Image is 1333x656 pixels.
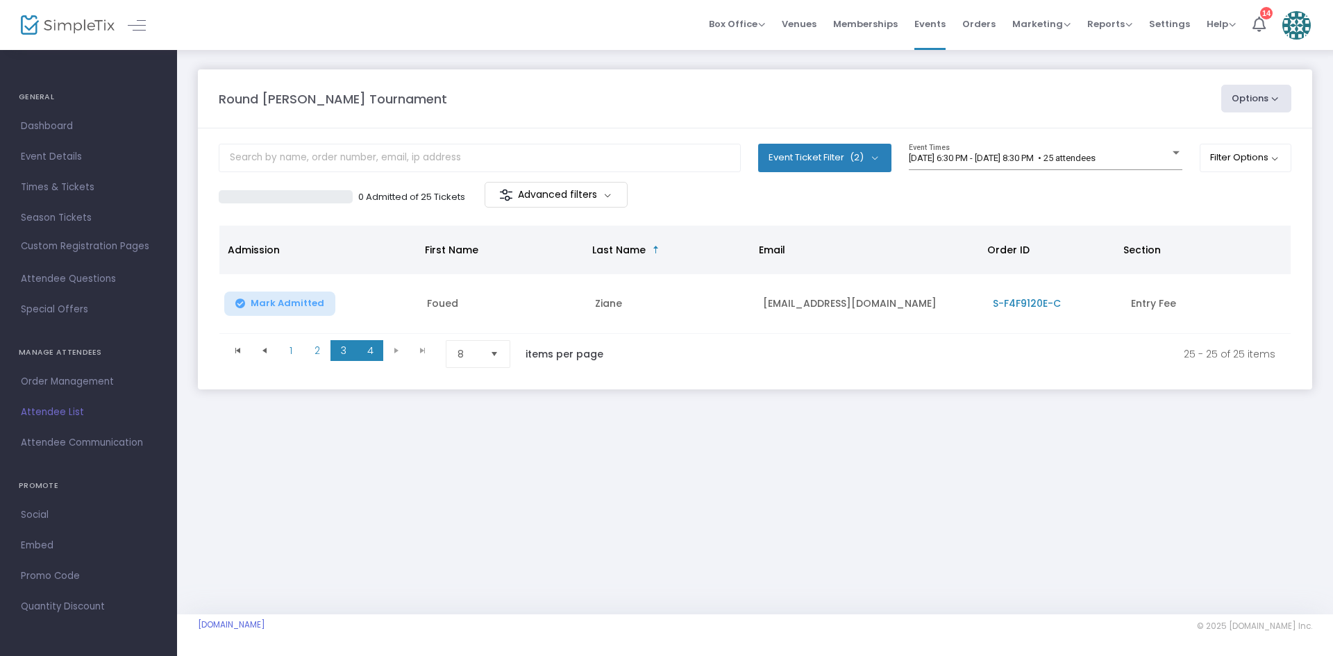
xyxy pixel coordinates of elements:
td: Foued [419,274,587,334]
button: Event Ticket Filter(2) [758,144,891,171]
label: items per page [526,347,603,361]
div: Data table [219,226,1291,334]
span: Last Name [592,243,646,257]
span: Dashboard [21,117,156,135]
span: Go to the previous page [259,345,270,356]
span: Go to the previous page [251,340,278,361]
m-button: Advanced filters [485,182,628,208]
button: Options [1221,85,1292,112]
span: Go to the first page [225,340,251,361]
span: S-F4F9120E-C [993,296,1061,310]
td: Entry Fee [1123,274,1291,334]
button: Mark Admitted [224,292,335,316]
span: Orders [962,6,996,42]
span: Social [21,506,156,524]
span: 8 [458,347,479,361]
span: Page 2 [304,340,330,361]
span: Special Offers [21,301,156,319]
span: Season Tickets [21,209,156,227]
span: Help [1207,17,1236,31]
span: Times & Tickets [21,178,156,196]
span: First Name [425,243,478,257]
span: Admission [228,243,280,257]
span: Section [1123,243,1161,257]
button: Select [485,341,504,367]
h4: GENERAL [19,83,158,111]
a: [DOMAIN_NAME] [198,619,265,630]
span: Embed [21,537,156,555]
span: Sortable [651,244,662,255]
div: 14 [1260,7,1273,19]
span: Go to the first page [233,345,244,356]
span: (2) [850,152,864,163]
span: Page 4 [357,340,383,361]
button: Filter Options [1200,144,1292,171]
span: Mark Admitted [251,298,324,309]
span: Attendee Questions [21,270,156,288]
span: Page 1 [278,340,304,361]
span: Order Management [21,373,156,391]
td: Ziane [587,274,755,334]
span: Memberships [833,6,898,42]
span: Attendee List [21,403,156,421]
p: 0 Admitted of 25 Tickets [358,190,465,204]
td: [EMAIL_ADDRESS][DOMAIN_NAME] [755,274,984,334]
span: Box Office [709,17,765,31]
span: Attendee Communication [21,434,156,452]
h4: MANAGE ATTENDEES [19,339,158,367]
span: Custom Registration Pages [21,239,149,253]
span: Settings [1149,6,1190,42]
span: © 2025 [DOMAIN_NAME] Inc. [1197,621,1312,632]
span: Email [759,243,785,257]
m-panel-title: Round [PERSON_NAME] Tournament [219,90,447,108]
span: Order ID [987,243,1030,257]
span: Promo Code [21,567,156,585]
kendo-pager-info: 25 - 25 of 25 items [632,340,1275,368]
span: Venues [782,6,816,42]
input: Search by name, order number, email, ip address [219,144,741,172]
h4: PROMOTE [19,472,158,500]
span: Event Details [21,148,156,166]
img: filter [499,188,513,202]
span: Page 3 [330,340,357,361]
span: [DATE] 6:30 PM - [DATE] 8:30 PM • 25 attendees [909,153,1096,163]
span: Reports [1087,17,1132,31]
span: Quantity Discount [21,598,156,616]
span: Marketing [1012,17,1071,31]
span: Events [914,6,946,42]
